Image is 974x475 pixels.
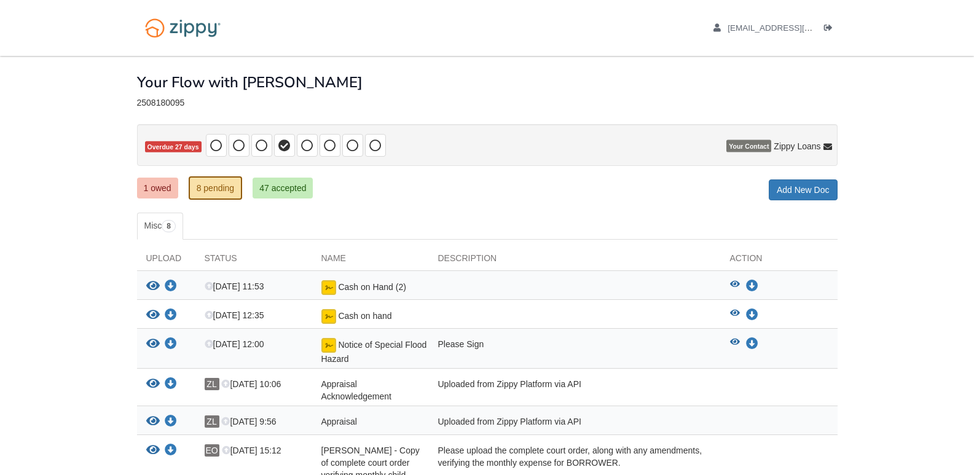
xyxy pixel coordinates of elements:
span: 8 [162,220,176,232]
div: Name [312,252,429,270]
a: Download Notice of Special Flood Hazard [165,340,177,350]
span: adominguez6804@gmail.com [728,23,868,33]
img: Document fully signed [321,338,336,353]
button: View Ernesto Munoz - Copy of complete court order verifying monthly child support and or alimony ... [146,444,160,457]
div: Please Sign [429,338,721,365]
span: [DATE] 9:56 [221,417,276,426]
a: Misc [137,213,183,240]
a: Add New Doc [769,179,838,200]
a: Download Appraisal Acknowledgement [165,380,177,390]
button: View Appraisal Acknowledgement [146,378,160,391]
a: 1 owed [137,178,178,198]
a: Download Cash on Hand (2) [165,282,177,292]
span: [DATE] 15:12 [222,446,281,455]
span: Appraisal Acknowledgement [321,379,391,401]
a: 8 pending [189,176,243,200]
img: Document fully signed [321,280,336,295]
div: Uploaded from Zippy Platform via API [429,378,721,402]
span: [DATE] 12:35 [205,310,264,320]
span: [DATE] 11:53 [205,281,264,291]
a: Download Cash on hand [746,310,758,320]
img: Document fully signed [321,309,336,324]
a: 47 accepted [253,178,313,198]
button: View Notice of Special Flood Hazard [146,338,160,351]
span: Cash on Hand (2) [338,282,406,292]
div: Upload [137,252,195,270]
span: Zippy Loans [774,140,820,152]
span: Notice of Special Flood Hazard [321,340,427,364]
div: Action [721,252,838,270]
button: View Notice of Special Flood Hazard [730,338,740,350]
a: Download Appraisal [165,417,177,427]
span: EO [205,444,219,457]
div: Status [195,252,312,270]
span: [DATE] 10:06 [221,379,281,389]
button: View Cash on hand [146,309,160,322]
span: Cash on hand [338,311,391,321]
span: [DATE] 12:00 [205,339,264,349]
div: Description [429,252,721,270]
h1: Your Flow with [PERSON_NAME] [137,74,363,90]
a: edit profile [713,23,869,36]
button: View Appraisal [146,415,160,428]
a: Log out [824,23,838,36]
button: View Cash on Hand (2) [730,280,740,292]
img: Logo [137,12,229,44]
span: Appraisal [321,417,357,426]
span: Your Contact [726,140,771,152]
a: Download Ernesto Munoz - Copy of complete court order verifying monthly child support and or alim... [165,446,177,456]
span: ZL [205,378,219,390]
span: Overdue 27 days [145,141,202,153]
a: Download Notice of Special Flood Hazard [746,339,758,349]
div: 2508180095 [137,98,838,108]
button: View Cash on Hand (2) [146,280,160,293]
a: Download Cash on hand [165,311,177,321]
a: Download Cash on Hand (2) [746,281,758,291]
button: View Cash on hand [730,309,740,321]
span: ZL [205,415,219,428]
div: Uploaded from Zippy Platform via API [429,415,721,431]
